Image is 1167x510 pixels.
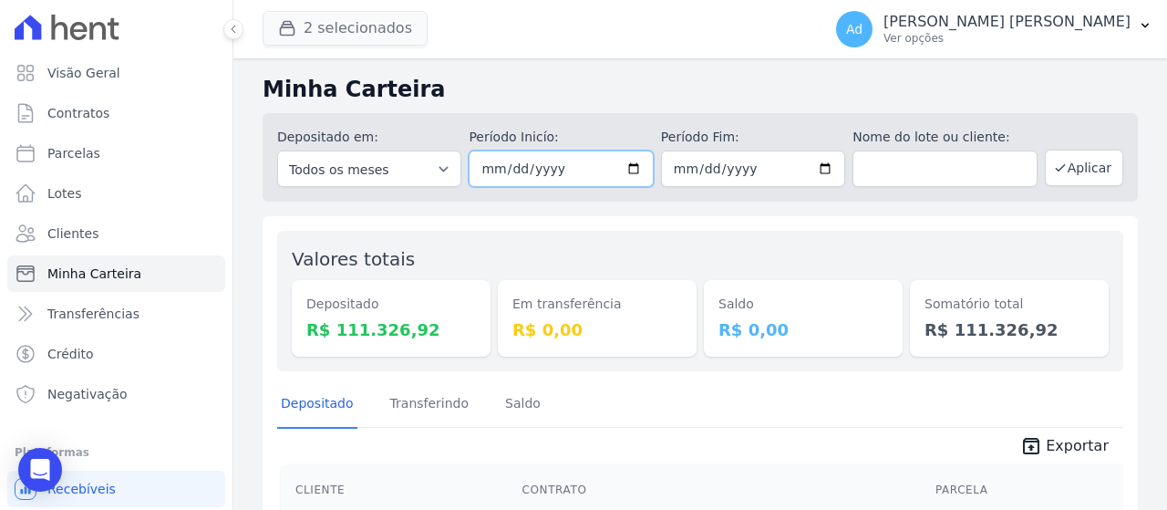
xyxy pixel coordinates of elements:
span: Ad [846,23,862,36]
span: Visão Geral [47,64,120,82]
label: Nome do lote ou cliente: [852,128,1037,147]
dt: Em transferência [512,295,682,314]
span: Contratos [47,104,109,122]
p: Ver opções [883,31,1131,46]
label: Período Inicío: [469,128,653,147]
div: Open Intercom Messenger [18,448,62,492]
dt: Depositado [306,295,476,314]
a: Lotes [7,175,225,212]
a: Depositado [277,381,357,429]
dd: R$ 0,00 [512,317,682,342]
a: Clientes [7,215,225,252]
a: Minha Carteira [7,255,225,292]
a: Visão Geral [7,55,225,91]
dd: R$ 0,00 [718,317,888,342]
a: Parcelas [7,135,225,172]
dd: R$ 111.326,92 [306,317,476,342]
a: unarchive Exportar [1006,435,1123,461]
a: Crédito [7,336,225,372]
span: Transferências [47,305,139,323]
a: Transferências [7,296,225,332]
button: 2 selecionados [263,11,428,46]
a: Contratos [7,95,225,131]
span: Recebíveis [47,480,116,498]
i: unarchive [1020,435,1042,457]
span: Lotes [47,184,82,203]
span: Exportar [1046,435,1109,457]
a: Saldo [501,381,544,429]
span: Clientes [47,224,98,243]
button: Ad [PERSON_NAME] [PERSON_NAME] Ver opções [821,4,1167,55]
a: Transferindo [387,381,473,429]
label: Depositado em: [277,130,378,144]
a: Negativação [7,376,225,412]
button: Aplicar [1045,150,1123,186]
a: Recebíveis [7,471,225,507]
dt: Somatório total [924,295,1094,314]
h2: Minha Carteira [263,73,1138,106]
p: [PERSON_NAME] [PERSON_NAME] [883,13,1131,31]
dd: R$ 111.326,92 [924,317,1094,342]
span: Crédito [47,345,94,363]
div: Plataformas [15,442,218,463]
span: Parcelas [47,144,100,162]
label: Período Fim: [661,128,845,147]
span: Negativação [47,385,128,403]
dt: Saldo [718,295,888,314]
span: Minha Carteira [47,265,141,283]
label: Valores totais [292,248,415,270]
